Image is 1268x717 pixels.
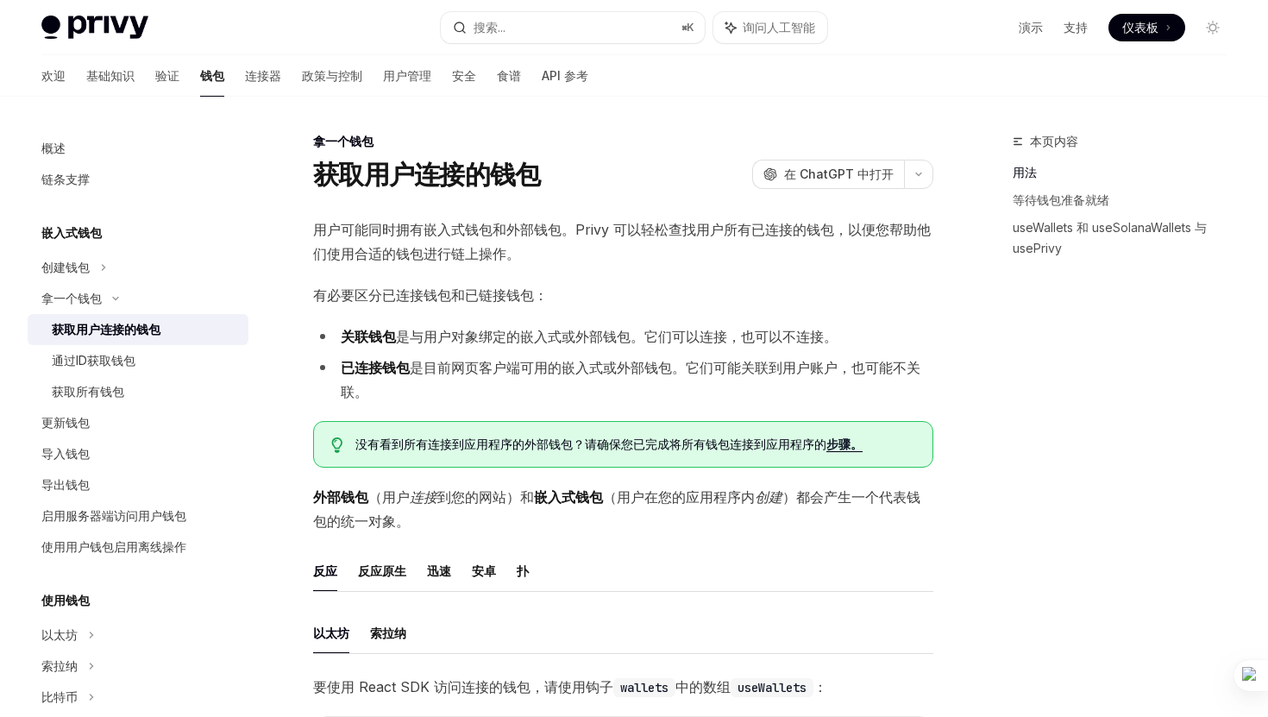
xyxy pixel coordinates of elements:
button: 以太坊 [313,613,349,653]
font: 政策与控制 [302,68,362,83]
font: 中的数组 [675,678,731,695]
a: 仪表板 [1108,14,1185,41]
button: 安卓 [472,550,496,591]
button: 询问人工智能 [713,12,827,43]
font: 反应原生 [358,563,406,578]
svg: 提示 [331,437,343,453]
button: 切换暗模式 [1199,14,1227,41]
font: 使用用户钱包启用离线操作 [41,539,186,554]
font: 比特币 [41,689,78,704]
font: 有必要区分已连接钱包和已链接钱包： [313,286,548,304]
font: ： [813,678,827,695]
font: 基础知识 [86,68,135,83]
a: 获取所有钱包 [28,376,248,407]
button: 在 ChatGPT 中打开 [752,160,904,189]
code: useWallets [731,678,813,697]
font: 在 ChatGPT 中打开 [784,167,894,181]
img: 灯光标志 [41,16,148,40]
a: 政策与控制 [302,55,362,97]
font: 以太坊 [313,626,349,640]
font: 索拉纳 [41,658,78,673]
font: ）都会 [782,488,824,506]
font: 扑 [517,563,529,578]
a: 获取用户连接的钱包 [28,314,248,345]
font: API 参考 [542,68,588,83]
font: 食谱 [497,68,521,83]
font: 用户管理 [383,68,431,83]
a: 通过ID获取钱包 [28,345,248,376]
font: 欢迎 [41,68,66,83]
a: 使用用户钱包启用离线操作 [28,531,248,563]
font: 演示 [1019,20,1043,35]
font: 所有钱包连接到应用程序的 [681,437,826,451]
font: 拿一个钱包 [313,134,373,148]
font: 搜索... [474,20,505,35]
font: 安全 [452,68,476,83]
font: 拿一个钱包 [41,291,102,305]
font: K [687,21,694,34]
a: API 参考 [542,55,588,97]
button: 迅速 [427,550,451,591]
a: 验证 [155,55,179,97]
font: 创建 [755,488,782,506]
a: 链条支撑 [28,164,248,195]
font: 步骤。 [826,437,863,451]
font: 使用钱包 [41,593,90,607]
font: 迅速 [427,563,451,578]
a: 钱包 [200,55,224,97]
font: 索拉纳 [370,626,406,640]
font: ⌘ [681,21,687,34]
a: 导出钱包 [28,469,248,500]
font: 仪表板 [1122,20,1158,35]
font: 询问人工智能 [743,20,815,35]
button: 索拉纳 [370,613,406,653]
button: 扑 [517,550,529,591]
font: 以太坊 [41,627,78,642]
font: 获取用户连接的钱包 [313,159,540,190]
font: 导入钱包 [41,446,90,461]
button: 反应 [313,550,337,591]
font: （用户在您的应用程序内 [603,488,755,506]
font: 到您的网站）和 [437,488,534,506]
font: 用法 [1013,165,1037,179]
font: 已连接钱包 [341,359,410,376]
a: useWallets 和 useSolanaWallets 与 usePrivy [1013,214,1240,262]
font: 本页内容 [1030,134,1078,148]
font: 关联钱包 [341,328,396,345]
font: 概述 [41,141,66,155]
font: 连接 [410,488,437,506]
a: 概述 [28,133,248,164]
button: 反应原生 [358,550,406,591]
code: wallets [613,678,675,697]
a: 等待钱包准备就绪 [1013,186,1240,214]
font: 安卓 [472,563,496,578]
font: 是与用户对象绑定的嵌入式或外部钱包。它们可以连接，也可以不连接。 [396,328,838,345]
font: （用户 [368,488,410,506]
font: 反应 [313,563,337,578]
font: useWallets 和 useSolanaWallets 与 usePrivy [1013,220,1207,255]
font: 链条支撑 [41,172,90,186]
button: 搜索...⌘K [441,12,704,43]
a: 步骤。 [826,437,863,452]
font: 嵌入式钱包 [41,225,102,240]
a: 连接器 [245,55,281,97]
a: 导入钱包 [28,438,248,469]
font: 支持 [1064,20,1088,35]
font: 钱包 [200,68,224,83]
font: 更新钱包 [41,415,90,430]
font: 用户可能同时拥有嵌入式钱包和外部钱包。Privy 可以轻松查找用户所有已连接的钱包，以便您帮助他们使用合适的钱包进行链上操作。 [313,221,931,262]
a: 用户管理 [383,55,431,97]
font: 导出钱包 [41,477,90,492]
font: 要使用 React SDK 访问连接的钱包，请使用钩子 [313,678,613,695]
a: 启用服务器端访问用户钱包 [28,500,248,531]
a: 支持 [1064,19,1088,36]
font: 启用服务器端访问用户钱包 [41,508,186,523]
font: 连接器 [245,68,281,83]
a: 基础知识 [86,55,135,97]
font: 外部钱包 [313,488,368,506]
a: 安全 [452,55,476,97]
font: 验证 [155,68,179,83]
font: 是目前网页客户端可用的嵌入式或外部钱包。它们可能关联到用户账户，也可能不关联。 [341,359,920,400]
font: 创建钱包 [41,260,90,274]
a: 演示 [1019,19,1043,36]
